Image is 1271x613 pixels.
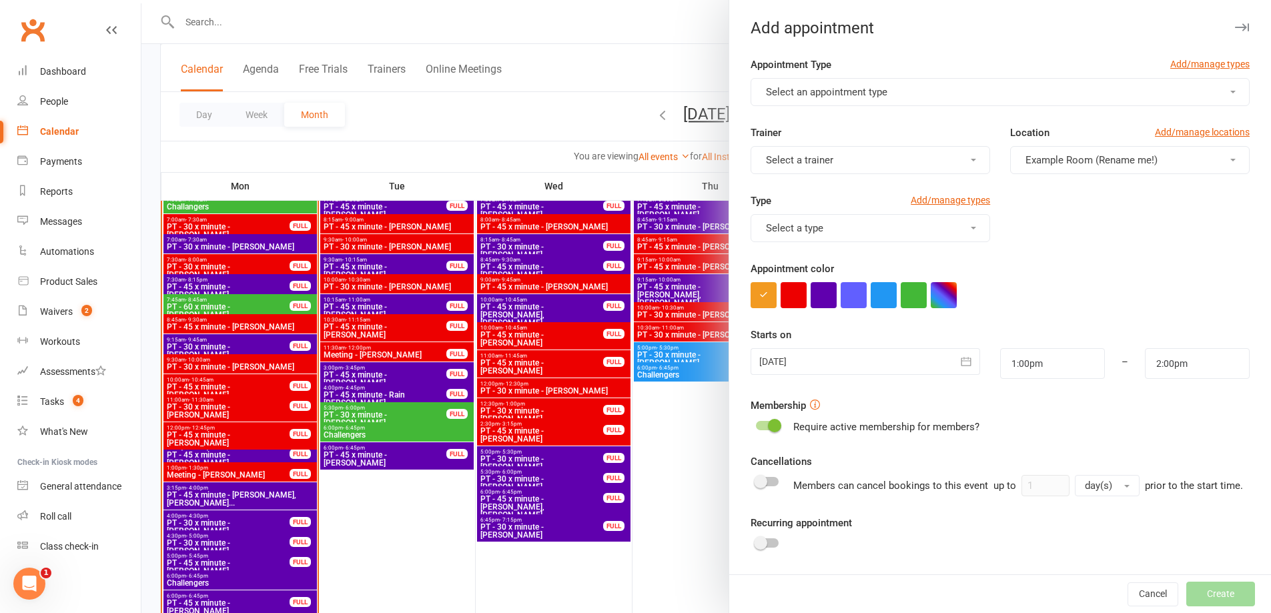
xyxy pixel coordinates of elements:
[17,87,141,117] a: People
[751,454,812,470] label: Cancellations
[766,222,823,234] span: Select a type
[40,541,99,552] div: Class check-in
[1155,125,1250,139] a: Add/manage locations
[41,568,51,578] span: 1
[17,297,141,327] a: Waivers 2
[1170,57,1250,71] a: Add/manage types
[17,117,141,147] a: Calendar
[766,154,833,166] span: Select a trainer
[17,532,141,562] a: Class kiosk mode
[40,66,86,77] div: Dashboard
[1025,154,1158,166] span: Example Room (Rename me!)
[751,398,806,414] label: Membership
[40,511,71,522] div: Roll call
[17,387,141,417] a: Tasks 4
[40,396,64,407] div: Tasks
[40,96,68,107] div: People
[17,502,141,532] a: Roll call
[751,57,831,73] label: Appointment Type
[17,417,141,447] a: What's New
[751,327,791,343] label: Starts on
[751,214,990,242] button: Select a type
[751,125,781,141] label: Trainer
[40,336,80,347] div: Workouts
[40,246,94,257] div: Automations
[793,419,979,435] div: Require active membership for members?
[40,306,73,317] div: Waivers
[13,568,45,600] iframe: Intercom live chat
[1104,348,1146,379] div: –
[17,267,141,297] a: Product Sales
[751,515,852,531] label: Recurring appointment
[40,126,79,137] div: Calendar
[17,237,141,267] a: Automations
[17,147,141,177] a: Payments
[40,366,106,377] div: Assessments
[40,276,97,287] div: Product Sales
[1075,475,1140,496] button: day(s)
[17,57,141,87] a: Dashboard
[766,86,887,98] span: Select an appointment type
[1010,146,1250,174] button: Example Room (Rename me!)
[40,156,82,167] div: Payments
[751,261,834,277] label: Appointment color
[17,327,141,357] a: Workouts
[81,305,92,316] span: 2
[751,78,1250,106] button: Select an appointment type
[1085,480,1112,492] span: day(s)
[751,146,990,174] button: Select a trainer
[1145,480,1243,492] span: prior to the start time.
[1010,125,1049,141] label: Location
[17,472,141,502] a: General attendance kiosk mode
[40,426,88,437] div: What's New
[751,193,771,209] label: Type
[17,357,141,387] a: Assessments
[729,19,1271,37] div: Add appointment
[751,571,871,587] label: Add people to appointment
[40,186,73,197] div: Reports
[73,395,83,406] span: 4
[17,177,141,207] a: Reports
[793,475,1243,496] div: Members can cancel bookings to this event
[40,481,121,492] div: General attendance
[40,216,82,227] div: Messages
[993,475,1140,496] div: up to
[16,13,49,47] a: Clubworx
[911,193,990,207] a: Add/manage types
[17,207,141,237] a: Messages
[1128,582,1178,606] button: Cancel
